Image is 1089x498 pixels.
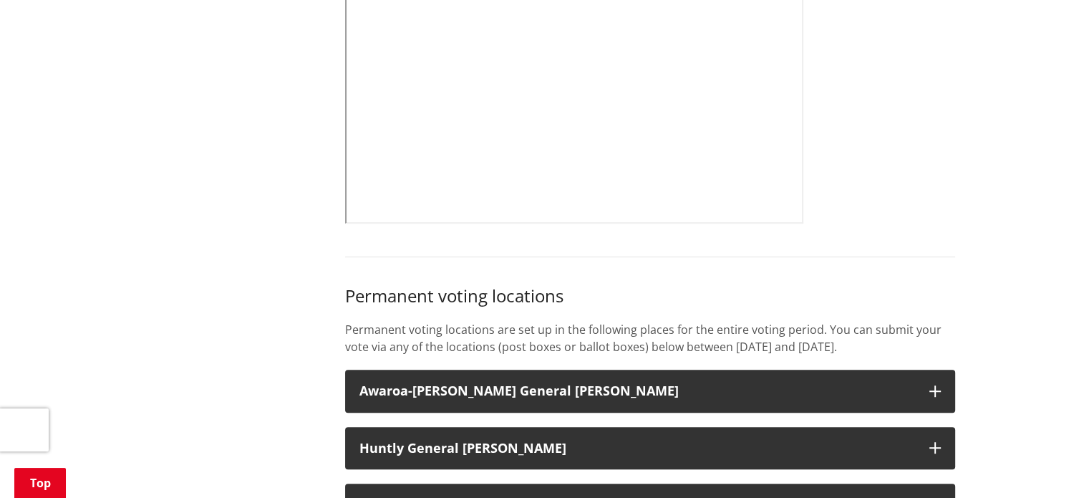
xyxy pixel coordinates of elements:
iframe: Messenger Launcher [1023,438,1075,489]
h3: Awaroa-[PERSON_NAME] General [PERSON_NAME] [359,384,915,398]
button: Awaroa-[PERSON_NAME] General [PERSON_NAME] [345,370,955,413]
button: Huntly General [PERSON_NAME] [345,427,955,470]
p: Permanent voting locations are set up in the following places for the entire voting period. You c... [345,321,955,355]
h3: Permanent voting locations [345,286,955,307]
a: Top [14,468,66,498]
h3: Huntly General [PERSON_NAME] [359,441,915,456]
